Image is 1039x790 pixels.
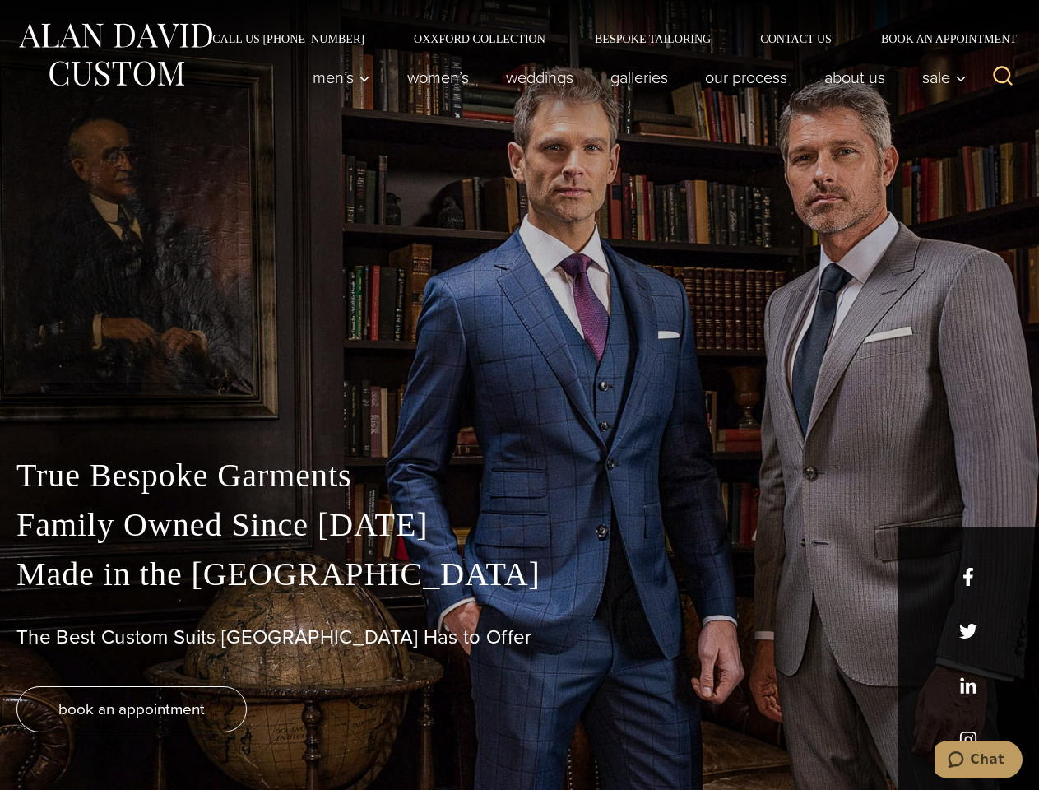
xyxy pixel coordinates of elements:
button: Sale sub menu toggle [904,61,976,94]
a: book an appointment [16,686,247,732]
a: Book an Appointment [856,33,1023,44]
span: book an appointment [58,697,205,721]
a: Galleries [592,61,687,94]
img: Alan David Custom [16,18,214,91]
p: True Bespoke Garments Family Owned Since [DATE] Made in the [GEOGRAPHIC_DATA] [16,451,1023,599]
button: View Search Form [983,58,1023,97]
a: Women’s [389,61,488,94]
h1: The Best Custom Suits [GEOGRAPHIC_DATA] Has to Offer [16,625,1023,649]
nav: Secondary Navigation [188,33,1023,44]
a: Contact Us [735,33,856,44]
a: About Us [806,61,904,94]
a: Call Us [PHONE_NUMBER] [188,33,389,44]
button: Men’s sub menu toggle [295,61,389,94]
a: Our Process [687,61,806,94]
a: Bespoke Tailoring [570,33,735,44]
a: weddings [488,61,592,94]
nav: Primary Navigation [295,61,976,94]
iframe: Opens a widget where you can chat to one of our agents [935,741,1023,782]
a: Oxxford Collection [389,33,570,44]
